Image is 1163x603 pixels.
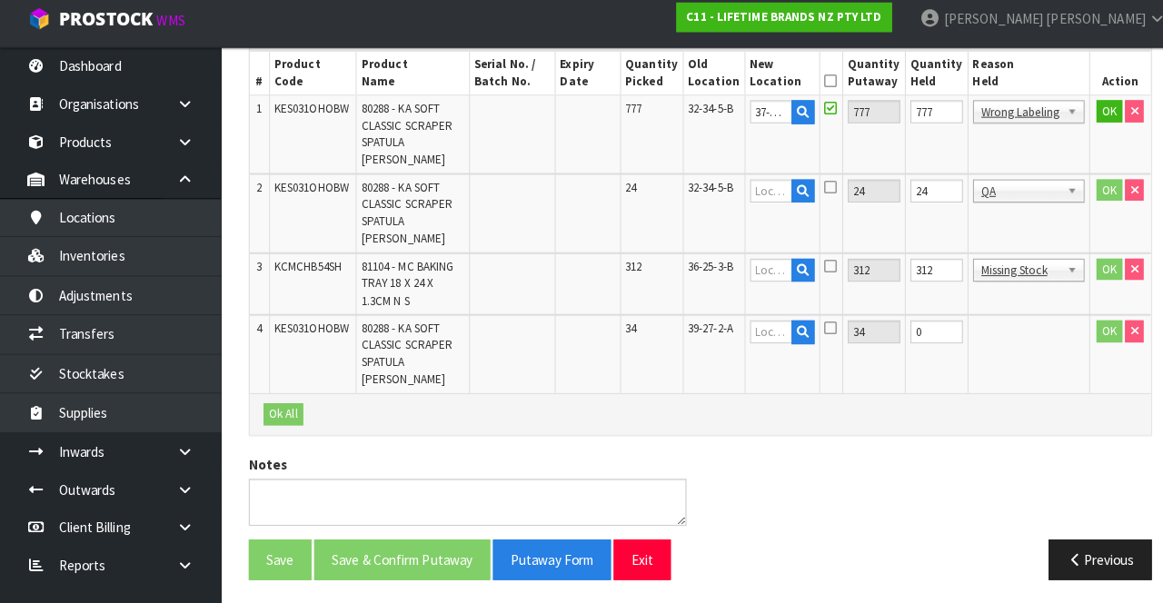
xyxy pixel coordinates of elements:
input: Putaway [836,324,888,347]
input: Held [898,324,949,347]
span: 81104 - MC BAKING TRAY 18 X 24 X 1.3CM N S [356,263,447,312]
span: 32-34-5-B [679,185,723,201]
img: cube-alt.png [27,15,50,38]
input: Held [898,185,949,208]
span: 34 [617,324,628,340]
span: 2 [253,185,258,201]
span: QA [968,186,1045,208]
input: Location Code [740,185,781,208]
button: Save & Confirm Putaway [310,540,483,579]
th: Quantity Putaway [830,59,892,102]
button: OK [1081,107,1107,129]
small: WMS [154,20,183,37]
span: KES031OHOBW [271,185,344,201]
th: Product Name [352,59,462,102]
input: Held [898,107,949,130]
input: Putaway [836,107,888,130]
button: Ok All [260,406,299,428]
input: Putaway [836,185,888,208]
span: 32-34-5-B [679,107,723,123]
th: Serial No. / Batch No. [462,59,547,102]
span: KES031OHOBW [271,324,344,340]
span: 80288 - KA SOFT CLASSIC SCRAPER SPATULA [PERSON_NAME] [356,324,446,390]
span: 4 [253,324,258,340]
button: Previous [1034,540,1136,579]
button: OK [1081,185,1107,207]
span: Putaway Form [503,551,585,568]
span: Wrong Labeling [968,108,1045,130]
input: Location Code [740,263,781,286]
span: 3 [253,263,258,279]
th: New Location [734,59,808,102]
span: 1 [253,107,258,123]
span: ProStock [58,15,151,39]
button: Save [245,540,307,579]
span: 39-27-2-A [679,324,723,340]
button: OK [1081,324,1107,346]
span: 24 [617,185,628,201]
th: # [246,59,265,102]
th: Action [1074,59,1135,102]
a: C11 - LIFETIME BRANDS NZ PTY LTD [667,11,880,40]
span: 36-25-3-B [679,263,723,279]
input: Held [898,263,949,286]
th: Expiry Date [547,59,611,102]
input: Location Code [740,107,781,130]
button: Putaway Form [486,540,602,579]
span: [PERSON_NAME] [1031,18,1129,35]
span: 312 [617,263,633,279]
th: Quantity Held [892,59,954,102]
th: Old Location [673,59,734,102]
span: 80288 - KA SOFT CLASSIC SCRAPER SPATULA [PERSON_NAME] [356,185,446,251]
th: Product Code [265,59,352,102]
span: Missing Stock [968,264,1045,286]
span: KCMCHB54SH [271,263,337,279]
th: Reason Held [954,59,1074,102]
input: Location Code [740,324,781,347]
th: Quantity Picked [611,59,673,102]
button: Exit [605,540,661,579]
span: 777 [617,107,633,123]
label: Notes [245,457,283,476]
button: OK [1081,263,1107,285]
span: [PERSON_NAME] [930,18,1029,35]
span: 80288 - KA SOFT CLASSIC SCRAPER SPATULA [PERSON_NAME] [356,107,446,173]
input: Putaway [836,263,888,286]
strong: C11 - LIFETIME BRANDS NZ PTY LTD [677,17,870,33]
span: KES031OHOBW [271,107,344,123]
